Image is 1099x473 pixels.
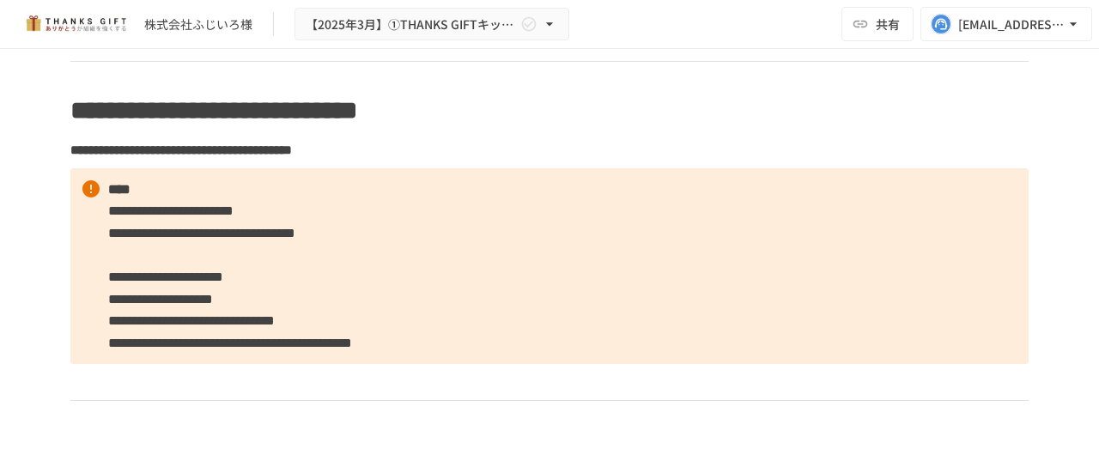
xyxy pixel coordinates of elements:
[876,15,900,33] span: 共有
[294,8,569,41] button: 【2025年3月】①THANKS GIFTキックオフMTG
[306,14,517,35] span: 【2025年3月】①THANKS GIFTキックオフMTG
[920,7,1092,41] button: [EMAIL_ADDRESS][DOMAIN_NAME]
[144,15,252,33] div: 株式会社ふじいろ様
[841,7,914,41] button: 共有
[958,14,1065,35] div: [EMAIL_ADDRESS][DOMAIN_NAME]
[21,10,131,38] img: mMP1OxWUAhQbsRWCurg7vIHe5HqDpP7qZo7fRoNLXQh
